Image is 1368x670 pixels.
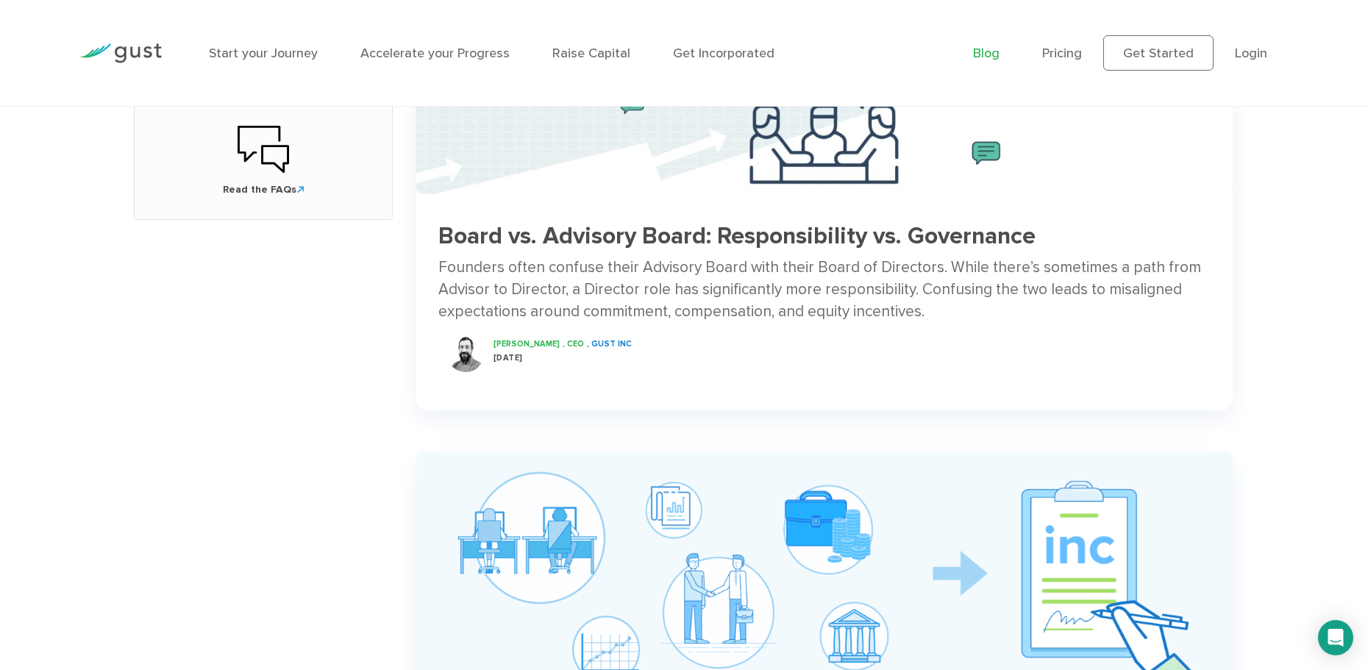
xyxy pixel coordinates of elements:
a: Start your Journey [209,46,318,61]
span: , Gust INC [587,339,632,349]
a: Accelerate your Progress [360,46,510,61]
a: Get Started [1103,35,1214,71]
span: [DATE] [494,353,523,363]
div: Founders often confuse their Advisory Board with their Board of Directors. While there’s sometime... [438,257,1211,324]
a: Login [1235,46,1267,61]
a: Read the FAQs [149,124,377,197]
span: , CEO [563,339,584,349]
a: Raise Capital [552,46,630,61]
a: Get Incorporated [673,46,774,61]
span: Read the FAQs [149,182,377,197]
a: Blog [973,46,1000,61]
h3: Board vs. Advisory Board: Responsibility vs. Governance [438,224,1211,249]
img: Peter Swan [447,335,484,372]
a: Pricing [1042,46,1082,61]
img: Gust Logo [79,43,162,63]
div: Open Intercom Messenger [1318,620,1353,655]
span: [PERSON_NAME] [494,339,560,349]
